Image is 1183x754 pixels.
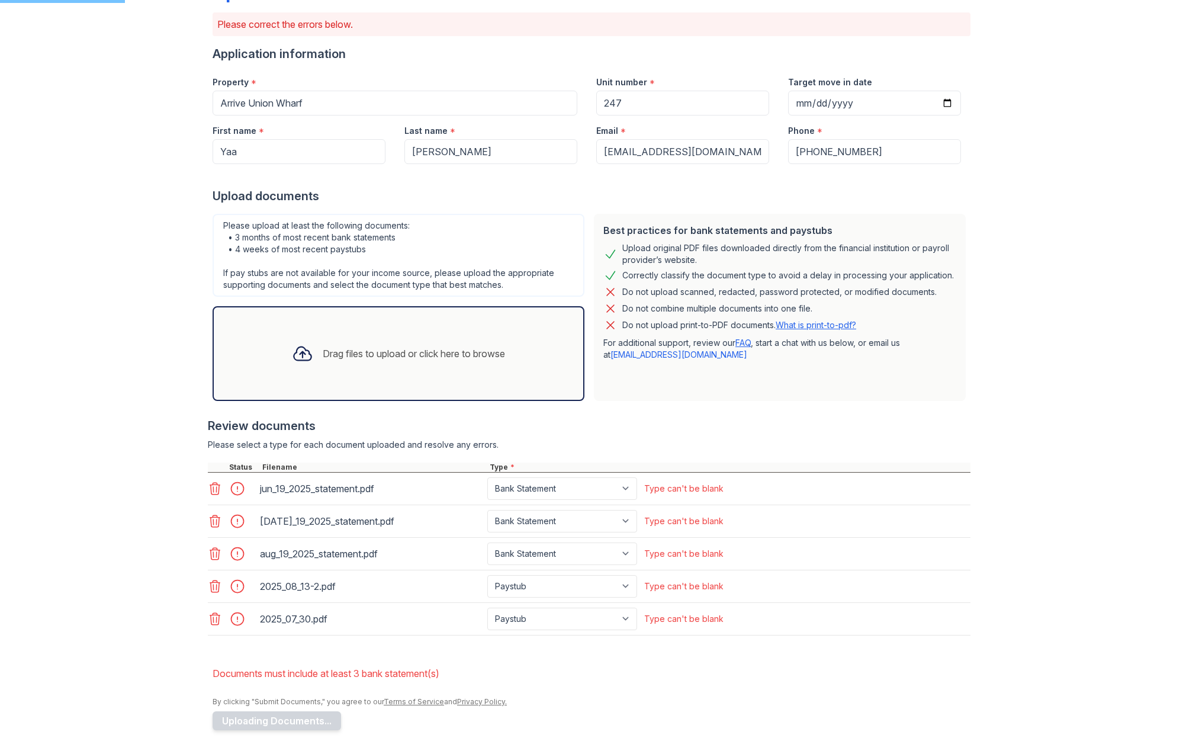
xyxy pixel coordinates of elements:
div: Drag files to upload or click here to browse [323,346,505,361]
label: Last name [404,125,448,137]
div: Review documents [208,418,970,434]
label: Target move in date [788,76,872,88]
div: Application information [213,46,970,62]
div: Do not upload scanned, redacted, password protected, or modified documents. [622,285,937,299]
div: Type can't be blank [644,613,724,625]
label: Property [213,76,249,88]
div: Type [487,463,970,472]
a: Privacy Policy. [457,697,507,706]
div: Correctly classify the document type to avoid a delay in processing your application. [622,268,954,283]
div: 2025_07_30.pdf [260,609,483,628]
div: Type can't be blank [644,580,724,592]
a: FAQ [735,338,751,348]
label: Unit number [596,76,647,88]
div: Please select a type for each document uploaded and resolve any errors. [208,439,970,451]
div: [DATE]_19_2025_statement.pdf [260,512,483,531]
div: Upload documents [213,188,970,204]
div: Type can't be blank [644,483,724,495]
div: By clicking "Submit Documents," you agree to our and [213,697,970,707]
li: Documents must include at least 3 bank statement(s) [213,662,970,685]
label: Phone [788,125,815,137]
p: For additional support, review our , start a chat with us below, or email us at [603,337,956,361]
div: Do not combine multiple documents into one file. [622,301,812,316]
div: jun_19_2025_statement.pdf [260,479,483,498]
label: First name [213,125,256,137]
div: Type can't be blank [644,548,724,560]
button: Uploading Documents... [213,711,341,730]
div: 2025_08_13-2.pdf [260,577,483,596]
div: Please upload at least the following documents: • 3 months of most recent bank statements • 4 wee... [213,214,584,297]
a: What is print-to-pdf? [776,320,856,330]
div: Type can't be blank [644,515,724,527]
div: Status [227,463,260,472]
p: Please correct the errors below. [217,17,966,31]
div: aug_19_2025_statement.pdf [260,544,483,563]
p: Do not upload print-to-PDF documents. [622,319,856,331]
div: Best practices for bank statements and paystubs [603,223,956,238]
div: Upload original PDF files downloaded directly from the financial institution or payroll provider’... [622,242,956,266]
label: Email [596,125,618,137]
div: Filename [260,463,487,472]
a: Terms of Service [384,697,444,706]
a: [EMAIL_ADDRESS][DOMAIN_NAME] [610,349,747,360]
